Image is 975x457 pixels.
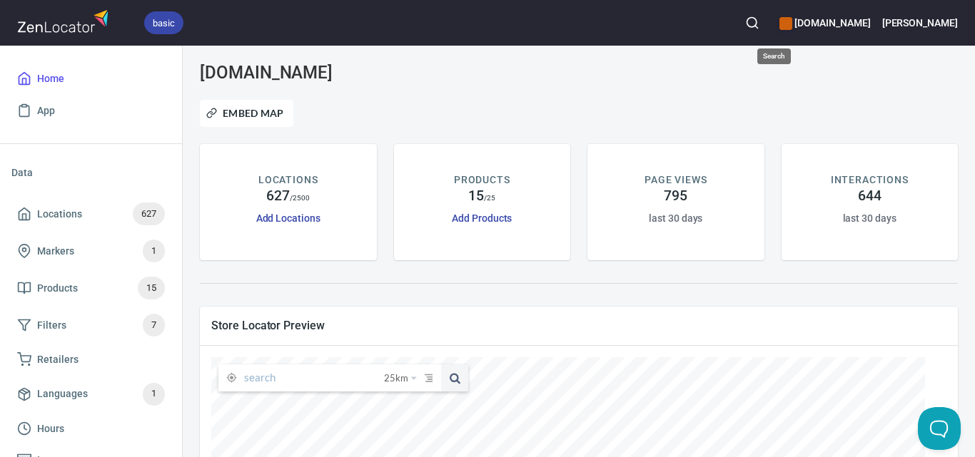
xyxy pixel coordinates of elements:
[645,173,707,188] p: PAGE VIEWS
[37,205,82,223] span: Locations
[484,192,495,203] p: / 25
[143,243,165,260] span: 1
[266,188,290,205] h4: 627
[11,344,171,376] a: Retailers
[37,385,88,403] span: Languages
[37,317,66,334] span: Filters
[779,15,870,31] h6: [DOMAIN_NAME]
[256,212,320,224] a: Add Locations
[384,364,408,391] span: 25 km
[138,280,165,297] span: 15
[649,210,702,226] h6: last 30 days
[452,212,512,224] a: Add Products
[11,95,171,127] a: App
[843,210,896,226] h6: last 30 days
[831,173,909,188] p: INTERACTIONS
[779,17,792,30] button: color-CE600E
[11,269,171,307] a: Products15
[200,100,293,127] button: Embed Map
[211,318,946,333] span: Store Locator Preview
[454,173,510,188] p: PRODUCTS
[37,351,79,369] span: Retailers
[664,188,687,205] h4: 795
[858,188,881,205] h4: 644
[882,15,958,31] h6: [PERSON_NAME]
[144,16,183,31] span: basic
[37,102,55,120] span: App
[17,6,113,36] img: zenlocator
[882,7,958,38] button: [PERSON_NAME]
[11,307,171,344] a: Filters7
[143,317,165,334] span: 7
[290,192,310,203] p: / 2500
[143,386,165,402] span: 1
[11,155,171,190] li: Data
[37,242,74,260] span: Markers
[200,63,441,83] h3: [DOMAIN_NAME]
[133,206,165,222] span: 627
[468,188,484,205] h4: 15
[37,420,64,438] span: Hours
[11,376,171,413] a: Languages1
[37,279,78,297] span: Products
[209,105,284,122] span: Embed Map
[11,195,171,232] a: Locations627
[144,11,183,34] div: basic
[37,70,64,88] span: Home
[244,364,384,391] input: search
[11,63,171,95] a: Home
[11,232,171,269] a: Markers1
[11,413,171,445] a: Hours
[258,173,318,188] p: LOCATIONS
[918,407,961,450] iframe: Help Scout Beacon - Open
